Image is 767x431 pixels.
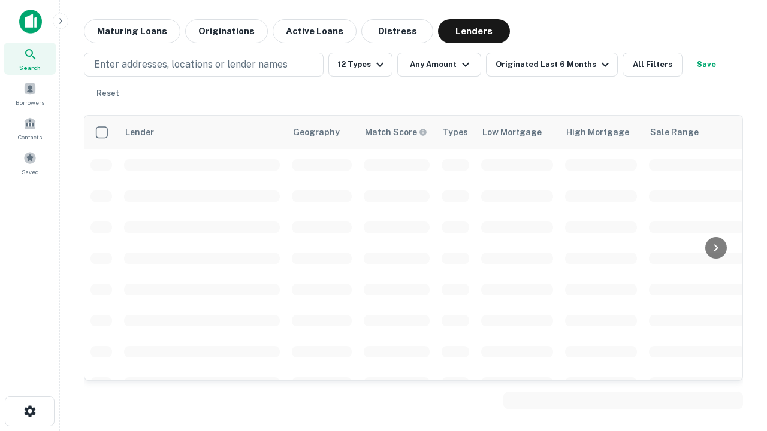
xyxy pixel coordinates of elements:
div: High Mortgage [566,125,629,139]
img: capitalize-icon.png [19,10,42,34]
div: Capitalize uses an advanced AI algorithm to match your search with the best lender. The match sco... [365,126,427,139]
th: Lender [118,116,286,149]
iframe: Chat Widget [707,335,767,393]
div: Lender [125,125,154,139]
button: 12 Types [328,53,392,77]
th: Geography [286,116,358,149]
span: Search [19,63,41,72]
th: Capitalize uses an advanced AI algorithm to match your search with the best lender. The match sco... [358,116,436,149]
a: Search [4,43,56,75]
th: Sale Range [643,116,751,149]
p: Enter addresses, locations or lender names [94,57,288,72]
a: Contacts [4,112,56,144]
div: Sale Range [650,125,699,139]
button: Maturing Loans [84,19,180,43]
button: Active Loans [273,19,357,43]
span: Borrowers [16,98,44,107]
h6: Match Score [365,126,425,139]
button: Originated Last 6 Months [486,53,618,77]
div: Geography [293,125,340,139]
button: All Filters [623,53,683,77]
button: Originations [185,19,268,43]
span: Contacts [18,132,42,142]
th: Types [436,116,475,149]
button: Reset [89,81,127,105]
button: Distress [361,19,433,43]
button: Lenders [438,19,510,43]
button: Save your search to get updates of matches that match your search criteria. [687,53,726,77]
th: High Mortgage [559,116,643,149]
div: Originated Last 6 Months [496,57,612,72]
button: Any Amount [397,53,481,77]
a: Borrowers [4,77,56,110]
a: Saved [4,147,56,179]
div: Types [443,125,468,139]
th: Low Mortgage [475,116,559,149]
div: Low Mortgage [482,125,542,139]
button: Enter addresses, locations or lender names [84,53,324,77]
span: Saved [22,167,39,177]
